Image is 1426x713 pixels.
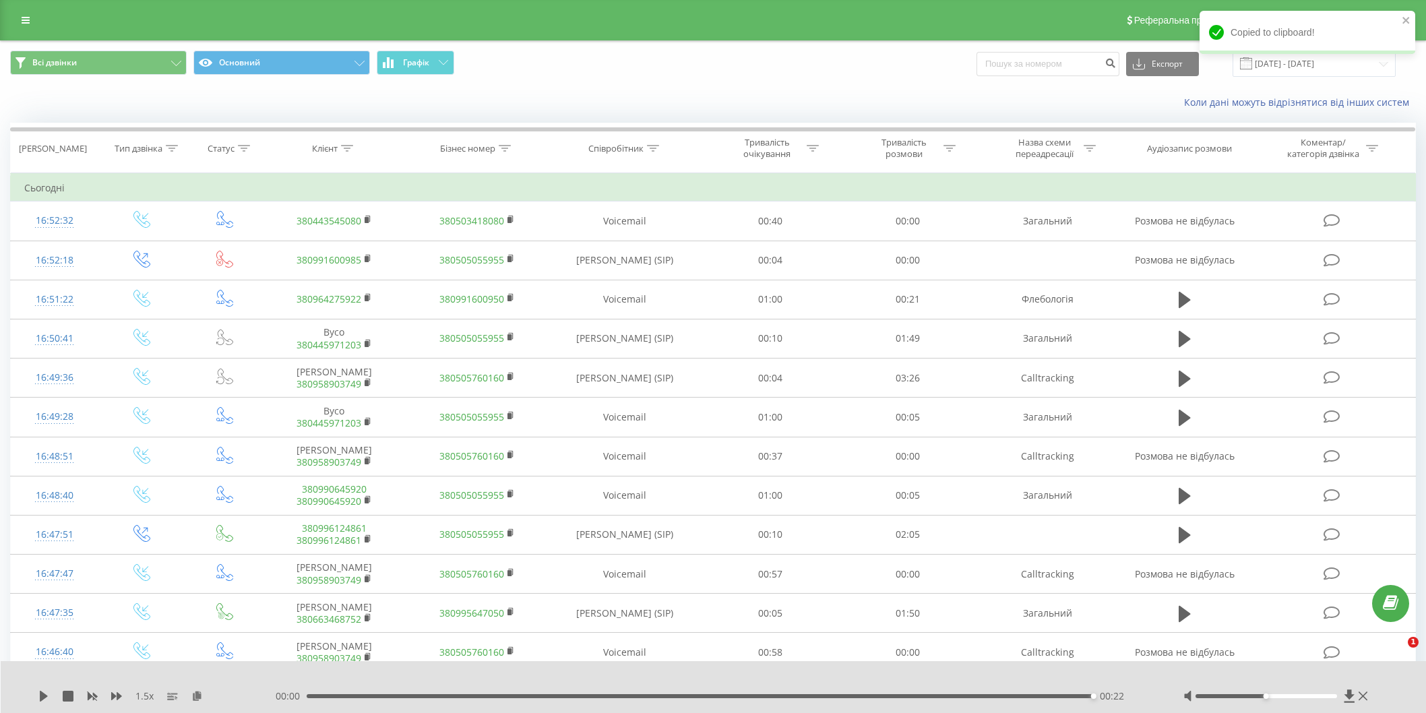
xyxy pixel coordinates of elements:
a: 380505760160 [439,567,504,580]
div: Статус [208,143,235,154]
td: Calltracking [976,555,1119,594]
td: 00:05 [839,476,976,515]
div: Тривалість очікування [731,137,803,160]
a: 380445971203 [297,416,361,429]
a: 380505055955 [439,253,504,266]
a: 380505055955 [439,489,504,501]
span: Розмова не відбулась [1135,253,1235,266]
td: 00:21 [839,280,976,319]
td: 00:00 [839,633,976,672]
div: Тип дзвінка [115,143,162,154]
td: [PERSON_NAME] [263,437,406,476]
td: Вусо [263,398,406,437]
td: 00:05 [702,594,839,633]
button: Всі дзвінки [10,51,187,75]
td: [PERSON_NAME] [263,633,406,672]
td: [PERSON_NAME] (SIP) [548,241,702,280]
a: 380445971203 [297,338,361,351]
div: 16:47:47 [24,561,85,587]
span: Розмова не відбулась [1135,449,1235,462]
a: 380990645920 [302,483,367,495]
a: 380958903749 [297,573,361,586]
td: 00:00 [839,555,976,594]
div: 16:46:40 [24,639,85,665]
div: [PERSON_NAME] [19,143,87,154]
td: Voicemail [548,280,702,319]
div: Copied to clipboard! [1200,11,1415,54]
span: Всі дзвінки [32,57,77,68]
td: 00:57 [702,555,839,594]
a: 380958903749 [297,456,361,468]
a: 380996124861 [297,534,361,547]
td: Загальний [976,319,1119,358]
div: Клієнт [312,143,338,154]
td: 00:00 [839,241,976,280]
td: Voicemail [548,201,702,241]
td: 03:26 [839,359,976,398]
td: [PERSON_NAME] [263,359,406,398]
td: Загальний [976,201,1119,241]
div: Accessibility label [1264,693,1269,699]
td: Calltracking [976,359,1119,398]
span: 1.5 x [135,689,154,703]
a: 380505760160 [439,646,504,658]
td: Загальний [976,476,1119,515]
td: Voicemail [548,633,702,672]
button: Основний [193,51,370,75]
td: Флебологія [976,280,1119,319]
span: Розмова не відбулась [1135,567,1235,580]
td: [PERSON_NAME] (SIP) [548,359,702,398]
a: 380663468752 [297,613,361,625]
td: 00:00 [839,201,976,241]
div: 16:47:35 [24,600,85,626]
a: 380505760160 [439,449,504,462]
td: Calltracking [976,437,1119,476]
input: Пошук за номером [976,52,1119,76]
div: 16:51:22 [24,286,85,313]
td: 00:04 [702,359,839,398]
td: Voicemail [548,437,702,476]
div: 16:48:51 [24,443,85,470]
div: 16:52:32 [24,208,85,234]
div: Accessibility label [1091,693,1096,699]
span: 00:22 [1100,689,1124,703]
td: Вусо [263,319,406,358]
td: 00:40 [702,201,839,241]
a: 380505055955 [439,410,504,423]
div: Коментар/категорія дзвінка [1284,137,1363,160]
div: Бізнес номер [440,143,495,154]
a: 380505055955 [439,528,504,540]
button: close [1402,15,1411,28]
div: 16:47:51 [24,522,85,548]
td: [PERSON_NAME] (SIP) [548,515,702,554]
span: Графік [403,58,429,67]
div: 16:49:36 [24,365,85,391]
div: Тривалість розмови [868,137,940,160]
span: Розмова не відбулась [1135,646,1235,658]
td: 02:05 [839,515,976,554]
a: 380991600985 [297,253,361,266]
button: Графік [377,51,454,75]
td: 01:49 [839,319,976,358]
div: Співробітник [588,143,644,154]
span: Реферальна програма [1134,15,1233,26]
a: 380990645920 [297,495,361,507]
td: [PERSON_NAME] (SIP) [548,319,702,358]
iframe: Intercom live chat [1380,637,1413,669]
td: [PERSON_NAME] [263,555,406,594]
td: Сьогодні [11,175,1416,201]
td: 00:05 [839,398,976,437]
td: Voicemail [548,555,702,594]
td: Загальний [976,594,1119,633]
span: 1 [1408,637,1419,648]
td: [PERSON_NAME] (SIP) [548,594,702,633]
a: 380964275922 [297,292,361,305]
div: 16:49:28 [24,404,85,430]
td: Calltracking [976,633,1119,672]
a: 380443545080 [297,214,361,227]
td: 00:10 [702,319,839,358]
td: 00:04 [702,241,839,280]
a: 380996124861 [302,522,367,534]
a: 380958903749 [297,652,361,664]
td: 00:37 [702,437,839,476]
